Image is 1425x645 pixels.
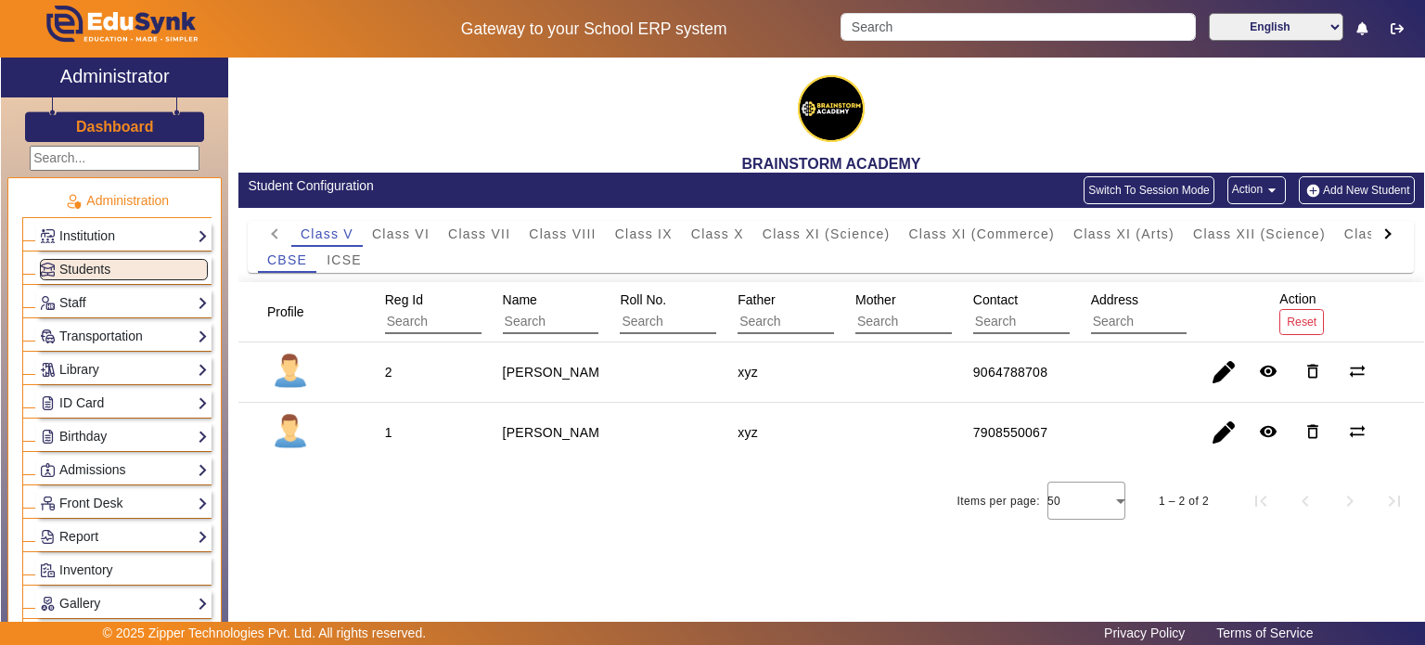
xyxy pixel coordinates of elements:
span: Father [738,292,775,307]
div: 1 – 2 of 2 [1159,492,1209,510]
div: Address [1085,283,1280,341]
staff-with-status: [PERSON_NAME] [503,425,612,440]
div: Action [1273,282,1330,341]
input: Search [385,310,551,334]
input: Search [841,13,1195,41]
span: Class XI (Science) [763,227,891,240]
div: Father [731,283,927,341]
a: Students [40,259,208,280]
input: Search [620,310,786,334]
span: Name [503,292,537,307]
div: Contact [967,283,1162,341]
h2: Administrator [60,65,170,87]
staff-with-status: [PERSON_NAME] [503,365,612,380]
img: Students.png [41,263,55,277]
input: Search... [30,146,199,171]
img: profile.png [267,349,314,395]
a: Inventory [40,560,208,581]
span: Class XI (Commerce) [908,227,1055,240]
mat-icon: sync_alt [1348,422,1367,441]
div: Reg Id [379,283,574,341]
h5: Gateway to your School ERP system [366,19,821,39]
mat-icon: delete_outline [1303,422,1322,441]
button: Action [1227,176,1286,204]
div: Roll No. [613,283,809,341]
input: Search [503,310,669,334]
p: Administration [22,191,212,211]
span: Students [59,262,110,277]
button: Previous page [1283,479,1328,523]
span: Address [1091,292,1138,307]
img: add-new-student.png [1303,183,1323,199]
span: ICSE [327,253,362,266]
button: Last page [1372,479,1417,523]
span: Class VIII [529,227,596,240]
div: Mother [849,283,1045,341]
button: First page [1239,479,1283,523]
img: 4dcf187e-2f27-4ade-b959-b2f9e772b784 [785,62,878,155]
div: xyz [738,423,758,442]
a: Privacy Policy [1095,621,1194,645]
span: CBSE [267,253,307,266]
span: Roll No. [620,292,666,307]
mat-icon: remove_red_eye [1259,422,1277,441]
h3: Dashboard [76,118,154,135]
input: Search [973,310,1139,334]
a: Dashboard [75,117,155,136]
span: Class XI (Arts) [1073,227,1175,240]
p: © 2025 Zipper Technologies Pvt. Ltd. All rights reserved. [103,624,427,643]
button: Switch To Session Mode [1084,176,1214,204]
div: Items per page: [957,492,1040,510]
mat-icon: remove_red_eye [1259,362,1277,381]
span: Inventory [59,562,113,577]
a: Administrator [1,58,228,97]
span: Class IX [615,227,673,240]
div: xyz [738,363,758,381]
mat-icon: delete_outline [1303,362,1322,381]
span: Class VII [448,227,510,240]
img: Administration.png [65,193,82,210]
span: Mother [855,292,896,307]
mat-icon: arrow_drop_down [1263,181,1281,200]
button: Add New Student [1299,176,1414,204]
a: Terms of Service [1207,621,1322,645]
span: Class XII (Science) [1193,227,1326,240]
button: Reset [1279,309,1324,334]
img: profile.png [267,409,314,456]
div: 1 [385,423,392,442]
input: Search [1091,310,1257,334]
span: Class X [691,227,744,240]
div: Name [496,283,692,341]
div: Profile [261,295,327,329]
mat-icon: sync_alt [1348,362,1367,381]
span: Class V [301,227,353,240]
span: Profile [267,304,304,319]
img: Inventory.png [41,563,55,577]
div: 9064788708 [973,363,1047,381]
span: Reg Id [385,292,423,307]
input: Search [855,310,1021,334]
h2: BRAINSTORM ACADEMY [238,155,1424,173]
span: Contact [973,292,1018,307]
div: Student Configuration [248,176,821,196]
button: Next page [1328,479,1372,523]
input: Search [738,310,904,334]
span: Class VI [372,227,430,240]
div: 2 [385,363,392,381]
div: 7908550067 [973,423,1047,442]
